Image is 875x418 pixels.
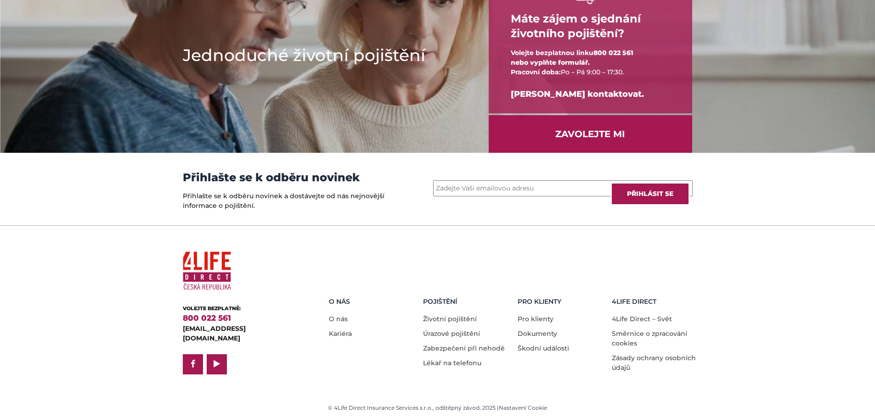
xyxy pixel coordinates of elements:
[183,191,387,211] p: Přihlašte se k odběru novinek a dostávejte od nás nejnovější informace o pojištění.
[518,315,553,323] a: Pro klienty
[511,68,561,76] span: Pracovní doba:
[511,49,593,57] span: Volejte bezplatnou linku
[423,298,511,306] h5: Pojištění
[329,329,352,338] a: Kariéra
[499,404,547,411] a: Nastavení Cookie
[612,354,696,372] a: Zásady ochrany osobních údajů
[518,329,557,338] a: Dokumenty
[183,324,246,342] a: [EMAIL_ADDRESS][DOMAIN_NAME]
[329,315,348,323] a: O nás
[489,115,692,153] a: ZAVOLEJTE MI
[511,67,670,77] div: Po – Pá 9:00 – 17:30.
[433,180,693,196] input: Zadejte Vaši emailovou adresu
[511,49,633,67] span: 800 022 561 nebo vyplňte formulář.
[612,315,672,323] a: 4Life Direct – Svět
[183,313,231,323] a: 800 022 561
[423,359,481,367] a: Lékař na telefonu
[612,329,687,347] a: Směrnice o zpracování cookies
[423,329,480,338] a: Úrazové pojištění
[511,77,670,111] div: [PERSON_NAME] kontaktovat.
[611,183,689,205] input: Přihlásit se
[329,298,417,306] h5: O nás
[518,344,569,352] a: Škodní události
[612,298,700,306] h5: 4LIFE DIRECT
[518,298,605,306] h5: Pro Klienty
[183,248,231,294] img: 4Life Direct Česká republika logo
[183,404,693,412] div: © 4Life Direct Insurance Services s.r.o., odštěpný závod, 2025 |
[423,315,477,323] a: Životní pojištění
[183,305,300,312] div: VOLEJTE BEZPLATNĚ:
[183,171,387,184] h3: Přihlašte se k odběru novinek
[183,44,459,67] h1: Jednoduché životní pojištění
[423,344,505,352] a: Zabezpečení při nehodě
[511,4,670,48] h4: Máte zájem o sjednání životního pojištění?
